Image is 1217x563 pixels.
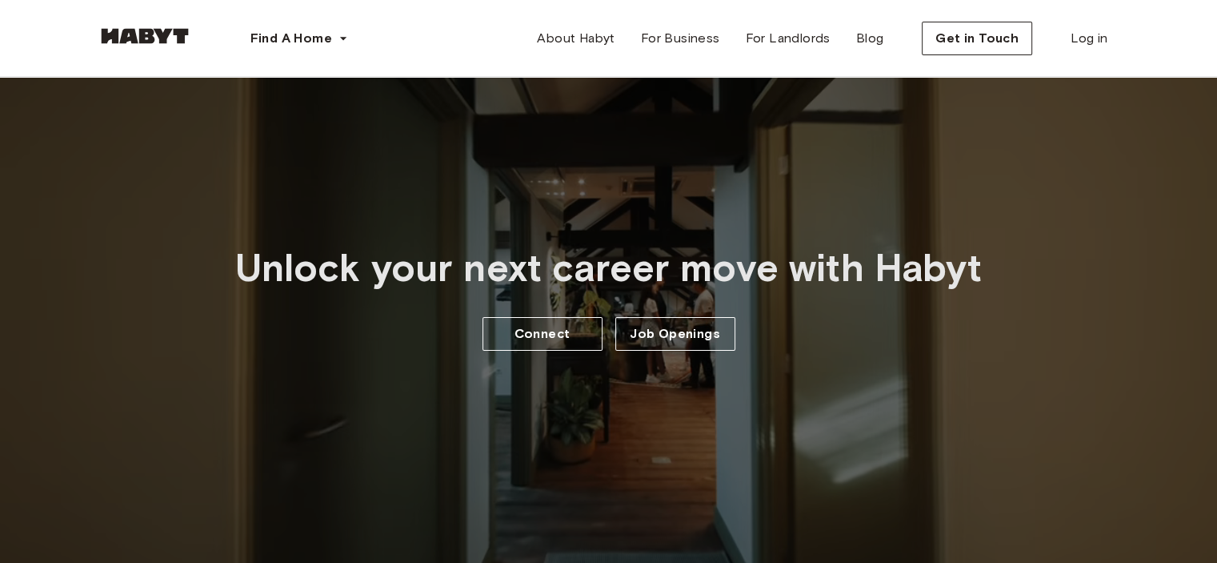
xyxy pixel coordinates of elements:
span: For Landlords [745,29,830,48]
span: Get in Touch [935,29,1019,48]
a: Log in [1058,22,1120,54]
span: Unlock your next career move with Habyt [235,244,983,292]
span: About Habyt [537,29,615,48]
span: Connect [514,324,570,344]
a: Job Openings [615,317,735,351]
img: Habyt [97,28,193,44]
button: Find A Home [238,22,361,54]
span: Find A Home [250,29,332,48]
a: For Business [628,22,733,54]
a: Connect [482,317,602,351]
a: For Landlords [732,22,843,54]
a: About Habyt [524,22,627,54]
span: Blog [856,29,884,48]
span: For Business [641,29,720,48]
span: Log in [1071,29,1107,48]
span: Job Openings [630,324,720,344]
a: Blog [843,22,897,54]
button: Get in Touch [922,22,1032,55]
